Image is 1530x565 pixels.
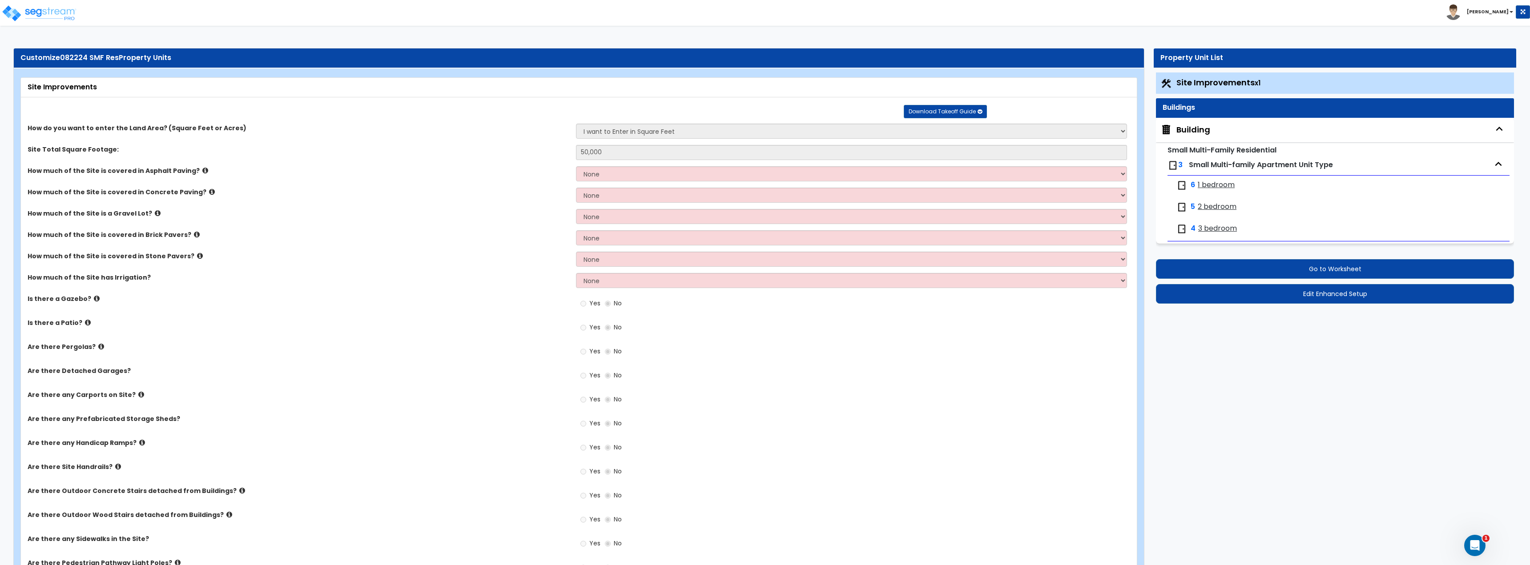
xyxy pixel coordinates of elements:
[28,209,569,218] label: How much of the Site is a Gravel Lot?
[605,539,611,549] input: No
[589,395,600,404] span: Yes
[1255,78,1260,88] small: x1
[605,299,611,309] input: No
[239,487,245,494] i: click for more info!
[1176,77,1260,88] span: Site Improvements
[28,366,569,375] label: Are there Detached Garages?
[28,318,569,327] label: Is there a Patio?
[614,299,622,308] span: No
[28,414,569,423] label: Are there any Prefabricated Storage Sheds?
[1467,8,1509,15] b: [PERSON_NAME]
[589,539,600,548] span: Yes
[1176,202,1187,212] img: door.png
[28,342,569,351] label: Are there Pergolas?
[1160,53,1510,63] div: Property Unit List
[605,443,611,453] input: No
[589,323,600,332] span: Yes
[605,371,611,381] input: No
[115,463,121,470] i: click for more info!
[580,539,586,549] input: Yes
[28,462,569,471] label: Are there Site Handrails?
[1156,259,1514,279] button: Go to Worksheet
[28,82,1130,92] div: Site Improvements
[904,105,987,118] button: Download Takeoff Guide
[614,515,622,524] span: No
[1445,4,1461,20] img: avatar.png
[580,347,586,357] input: Yes
[580,371,586,381] input: Yes
[28,273,569,282] label: How much of the Site has Irrigation?
[28,534,569,543] label: Are there any Sidewalks in the Site?
[1191,180,1195,190] span: 6
[605,347,611,357] input: No
[614,347,622,356] span: No
[28,390,569,399] label: Are there any Carports on Site?
[1,4,77,22] img: logo_pro_r.png
[580,323,586,333] input: Yes
[580,491,586,501] input: Yes
[1156,284,1514,304] button: Edit Enhanced Setup
[1198,180,1235,190] span: 1 bedroom
[605,419,611,429] input: No
[209,188,215,195] i: click for more info!
[226,511,232,518] i: click for more info!
[580,299,586,309] input: Yes
[94,295,100,302] i: click for more info!
[909,108,976,115] span: Download Takeoff Guide
[605,515,611,525] input: No
[614,371,622,380] span: No
[589,347,600,356] span: Yes
[605,323,611,333] input: No
[580,395,586,405] input: Yes
[138,391,144,398] i: click for more info!
[589,491,600,500] span: Yes
[194,231,200,238] i: click for more info!
[605,467,611,477] input: No
[589,515,600,524] span: Yes
[197,252,203,259] i: click for more info!
[202,167,208,174] i: click for more info!
[1168,145,1276,155] small: Small Multi-Family Residential
[1191,202,1195,212] span: 5
[589,371,600,380] span: Yes
[589,443,600,452] span: Yes
[614,443,622,452] span: No
[614,467,622,476] span: No
[1191,224,1196,234] span: 4
[1160,124,1210,136] span: Building
[1160,124,1172,136] img: building.svg
[605,395,611,405] input: No
[589,467,600,476] span: Yes
[580,515,586,525] input: Yes
[1176,224,1187,234] img: door.png
[1482,535,1490,542] span: 1
[580,419,586,429] input: Yes
[580,443,586,453] input: Yes
[155,210,161,216] i: click for more info!
[20,53,1137,63] div: Customize Property Units
[28,188,569,196] label: How much of the Site is covered in Concrete Paving?
[28,486,569,495] label: Are there Outdoor Concrete Stairs detached from Buildings?
[589,419,600,428] span: Yes
[1176,124,1210,136] div: Building
[28,510,569,519] label: Are there Outdoor Wood Stairs detached from Buildings?
[589,299,600,308] span: Yes
[60,52,119,63] span: 082224 SMF Res
[614,323,622,332] span: No
[614,419,622,428] span: No
[28,438,569,447] label: Are there any Handicap Ramps?
[1189,160,1333,170] span: Small Multi-family Apartment Unit Type
[1198,202,1236,212] span: 2 bedroom
[139,439,145,446] i: click for more info!
[1178,160,1183,170] span: 3
[98,343,104,350] i: click for more info!
[1163,103,1507,113] div: Buildings
[28,145,569,154] label: Site Total Square Footage:
[28,124,569,132] label: How do you want to enter the Land Area? (Square Feet or Acres)
[28,230,569,239] label: How much of the Site is covered in Brick Pavers?
[1176,180,1187,191] img: door.png
[1160,78,1172,89] img: Construction.png
[580,467,586,477] input: Yes
[614,491,622,500] span: No
[28,294,569,303] label: Is there a Gazebo?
